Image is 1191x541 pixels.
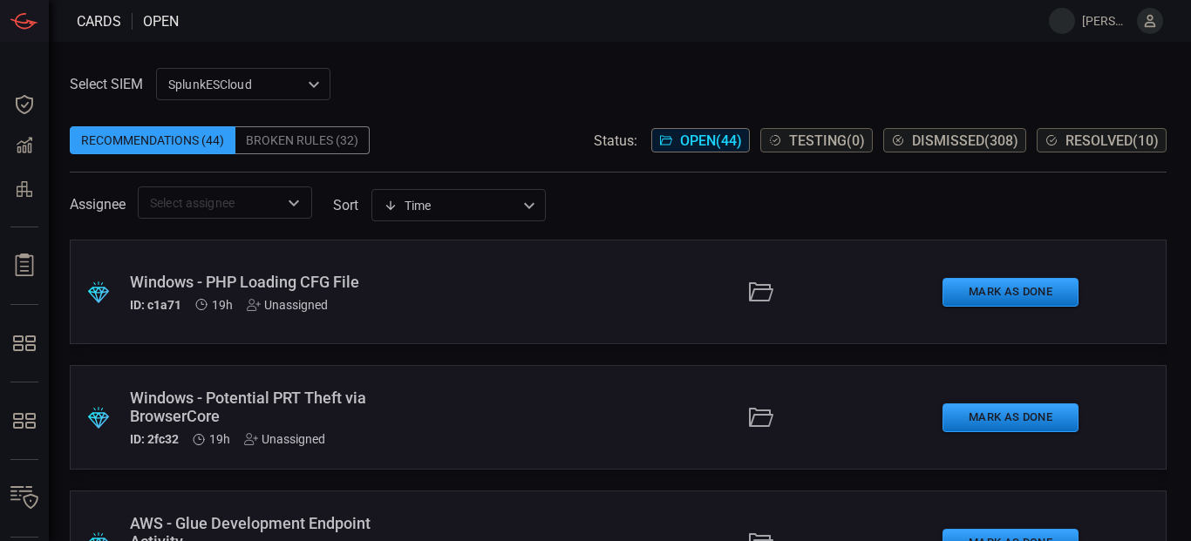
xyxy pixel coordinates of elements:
[244,432,325,446] div: Unassigned
[70,76,143,92] label: Select SIEM
[70,196,126,213] span: Assignee
[168,76,303,93] p: SplunkESCloud
[143,192,278,213] input: Select assignee
[680,132,742,149] span: Open ( 44 )
[130,432,179,446] h5: ID: 2fc32
[212,298,233,312] span: Aug 18, 2025 3:26 PM
[760,128,873,152] button: Testing(0)
[883,128,1026,152] button: Dismissed(308)
[789,132,865,149] span: Testing ( 0 )
[209,432,230,446] span: Aug 18, 2025 3:26 PM
[384,197,518,214] div: Time
[3,167,45,209] button: Preventions
[3,400,45,442] button: MITRE - Detection Posture
[130,298,181,312] h5: ID: c1a71
[143,13,179,30] span: open
[3,477,45,519] button: Inventory
[77,13,121,30] span: Cards
[1082,14,1130,28] span: [PERSON_NAME].[PERSON_NAME]
[247,298,328,312] div: Unassigned
[130,389,395,425] div: Windows - Potential PRT Theft via BrowserCore
[912,132,1018,149] span: Dismissed ( 308 )
[3,125,45,167] button: Detections
[943,403,1079,432] button: Mark as Done
[70,126,235,154] div: Recommendations (44)
[282,191,306,215] button: Open
[1065,132,1159,149] span: Resolved ( 10 )
[1037,128,1167,152] button: Resolved(10)
[594,132,637,149] span: Status:
[651,128,750,152] button: Open(44)
[3,84,45,125] button: Dashboard
[3,322,45,364] button: MITRE - Exposures
[3,245,45,287] button: Reports
[235,126,370,154] div: Broken Rules (32)
[333,197,358,213] label: sort
[943,278,1079,307] button: Mark as Done
[130,273,395,291] div: Windows - PHP Loading CFG File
